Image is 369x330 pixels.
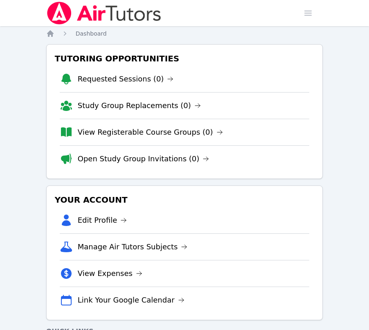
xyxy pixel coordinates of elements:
[78,215,127,226] a: Edit Profile
[53,192,316,207] h3: Your Account
[76,30,107,37] span: Dashboard
[46,29,323,38] nav: Breadcrumb
[78,294,184,306] a: Link Your Google Calendar
[78,268,142,279] a: View Expenses
[78,153,209,165] a: Open Study Group Invitations (0)
[78,241,188,253] a: Manage Air Tutors Subjects
[76,29,107,38] a: Dashboard
[78,73,174,85] a: Requested Sessions (0)
[78,100,201,111] a: Study Group Replacements (0)
[78,127,223,138] a: View Registerable Course Groups (0)
[46,2,162,25] img: Air Tutors
[53,51,316,66] h3: Tutoring Opportunities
